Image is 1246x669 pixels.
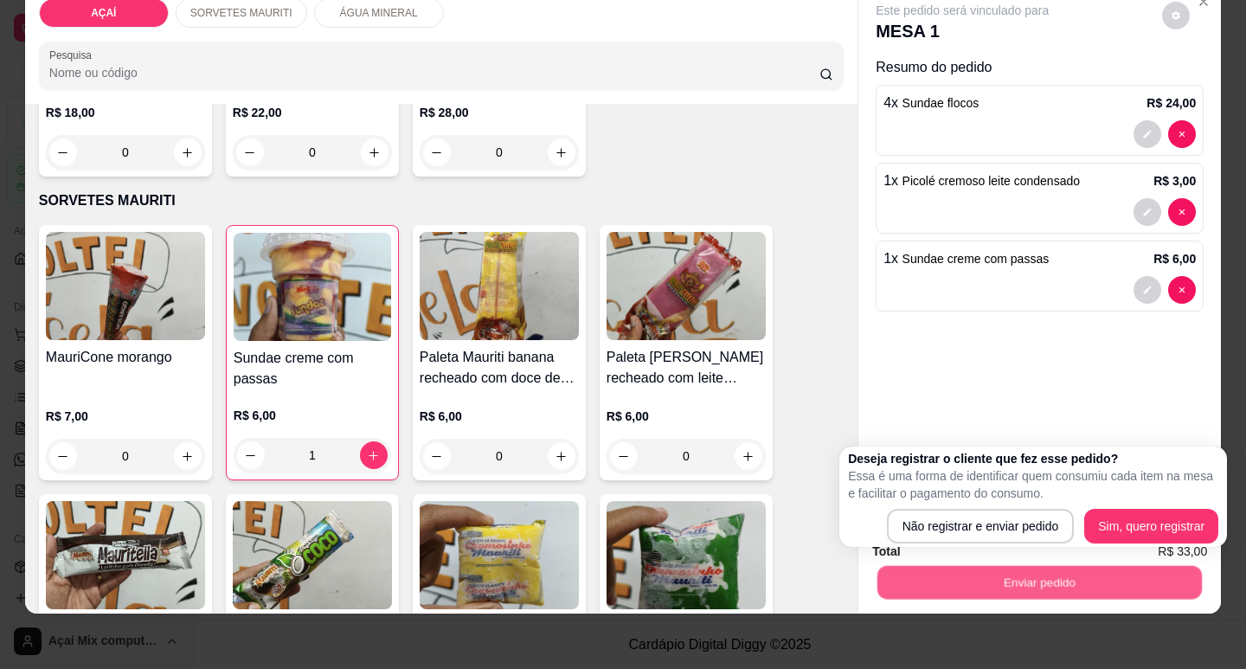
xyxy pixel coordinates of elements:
button: decrease-product-quantity [1168,198,1196,226]
span: R$ 33,00 [1158,542,1207,561]
p: 1 x [883,170,1080,191]
strong: Total [872,544,900,558]
button: decrease-product-quantity [1168,276,1196,304]
p: R$ 6,00 [234,407,391,424]
button: decrease-product-quantity [423,442,451,470]
p: R$ 6,00 [1153,250,1196,267]
p: Resumo do pedido [876,57,1204,78]
input: Pesquisa [49,64,820,81]
p: R$ 6,00 [607,408,766,425]
img: product-image [234,233,391,341]
h4: Paleta [PERSON_NAME] recheado com leite condensado [607,347,766,389]
p: Essa é uma forma de identificar quem consumiu cada item na mesa e facilitar o pagamento do consumo. [848,467,1218,502]
p: ÁGUA MINERAL [340,6,418,20]
p: SORVETES MAURITI [190,6,292,20]
span: Picolé cremoso leite condensado [902,174,1080,188]
p: 1 x [883,248,1049,269]
span: Sundae flocos [902,96,979,110]
button: increase-product-quantity [360,441,388,469]
p: R$ 6,00 [420,408,579,425]
button: decrease-product-quantity [610,442,638,470]
img: product-image [46,232,205,340]
h4: Paleta Mauriti banana recheado com doce de leite [420,347,579,389]
p: R$ 18,00 [46,104,205,121]
button: increase-product-quantity [548,442,575,470]
p: MESA 1 [876,19,1049,43]
img: product-image [46,501,205,609]
p: 4 x [883,93,979,113]
p: SORVETES MAURITI [39,190,844,211]
h2: Deseja registrar o cliente que fez esse pedido? [848,450,1218,467]
p: Este pedido será vinculado para [876,2,1049,19]
p: R$ 24,00 [1146,94,1196,112]
button: decrease-product-quantity [1134,198,1161,226]
label: Pesquisa [49,48,98,62]
img: product-image [607,232,766,340]
button: Sim, quero registrar [1084,509,1218,544]
img: product-image [420,232,579,340]
p: R$ 22,00 [233,104,392,121]
p: R$ 28,00 [420,104,579,121]
p: R$ 3,00 [1153,172,1196,190]
img: product-image [420,501,579,609]
h4: Sundae creme com passas [234,348,391,389]
img: product-image [607,501,766,609]
p: R$ 7,00 [46,408,205,425]
button: decrease-product-quantity [49,442,77,470]
button: decrease-product-quantity [1168,120,1196,148]
button: increase-product-quantity [735,442,762,470]
button: Enviar pedido [877,565,1202,599]
span: Sundae creme com passas [902,252,1050,266]
button: increase-product-quantity [174,442,202,470]
img: product-image [233,501,392,609]
button: decrease-product-quantity [1134,276,1161,304]
button: Não registrar e enviar pedido [887,509,1075,544]
h4: MauriCone morango [46,347,205,368]
button: decrease-product-quantity [1162,2,1190,29]
button: decrease-product-quantity [237,441,265,469]
button: decrease-product-quantity [1134,120,1161,148]
p: AÇAÍ [91,6,116,20]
